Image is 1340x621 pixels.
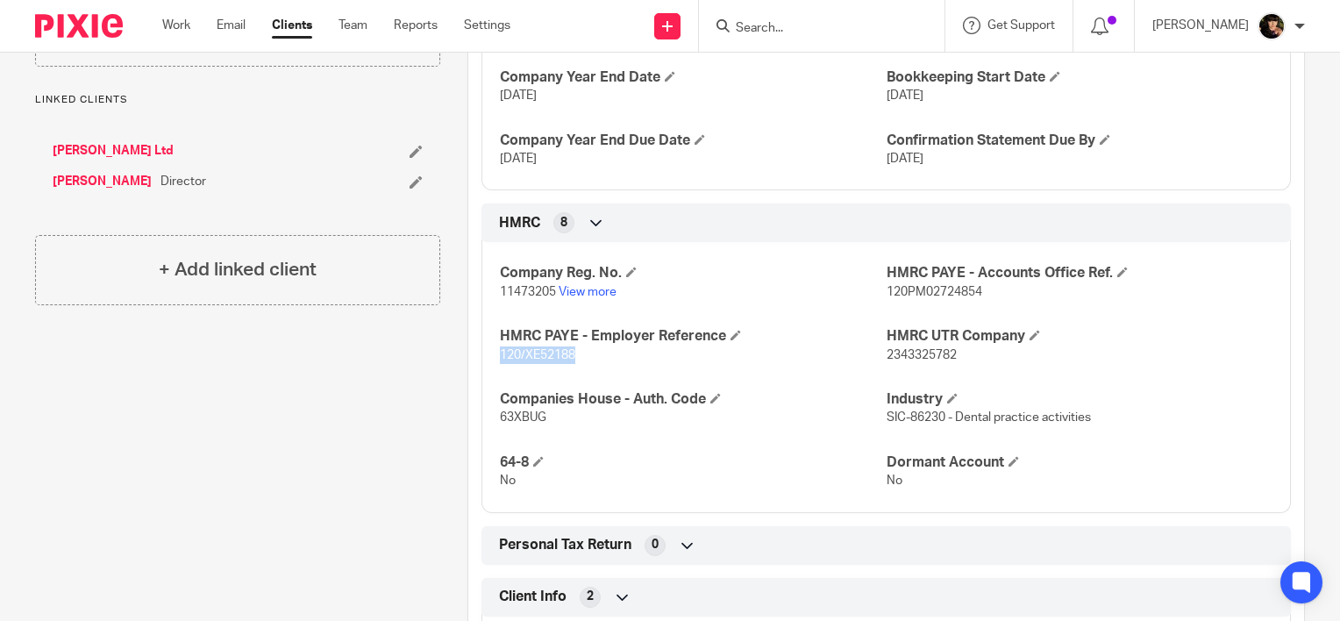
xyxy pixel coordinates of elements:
[500,153,537,165] span: [DATE]
[887,390,1272,409] h4: Industry
[500,453,886,472] h4: 64-8
[272,17,312,34] a: Clients
[887,153,923,165] span: [DATE]
[987,19,1055,32] span: Get Support
[394,17,438,34] a: Reports
[500,327,886,346] h4: HMRC PAYE - Employer Reference
[217,17,246,34] a: Email
[339,17,367,34] a: Team
[1152,17,1249,34] p: [PERSON_NAME]
[159,256,317,283] h4: + Add linked client
[500,349,575,361] span: 120/XE52188
[887,411,1091,424] span: SIC-86230 - Dental practice activities
[500,68,886,87] h4: Company Year End Date
[499,588,567,606] span: Client Info
[887,453,1272,472] h4: Dormant Account
[499,214,540,232] span: HMRC
[464,17,510,34] a: Settings
[559,286,617,298] a: View more
[500,89,537,102] span: [DATE]
[1258,12,1286,40] img: 20210723_200136.jpg
[887,327,1272,346] h4: HMRC UTR Company
[887,89,923,102] span: [DATE]
[500,132,886,150] h4: Company Year End Due Date
[500,475,516,487] span: No
[587,588,594,605] span: 2
[887,264,1272,282] h4: HMRC PAYE - Accounts Office Ref.
[500,411,546,424] span: 63XBUG
[499,536,631,554] span: Personal Tax Return
[734,21,892,37] input: Search
[887,349,957,361] span: 2343325782
[887,475,902,487] span: No
[887,286,982,298] span: 120PM02724854
[887,68,1272,87] h4: Bookkeeping Start Date
[53,142,174,160] a: [PERSON_NAME] Ltd
[887,132,1272,150] h4: Confirmation Statement Due By
[500,264,886,282] h4: Company Reg. No.
[560,214,567,232] span: 8
[53,173,152,190] a: [PERSON_NAME]
[500,390,886,409] h4: Companies House - Auth. Code
[35,14,123,38] img: Pixie
[500,286,556,298] span: 11473205
[162,17,190,34] a: Work
[160,173,206,190] span: Director
[652,536,659,553] span: 0
[35,93,440,107] p: Linked clients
